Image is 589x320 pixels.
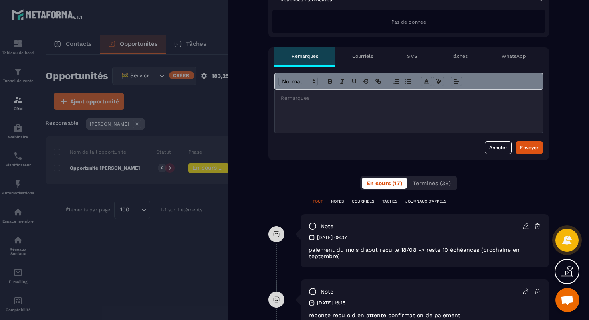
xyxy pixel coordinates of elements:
[331,198,344,204] p: NOTES
[317,234,347,241] p: [DATE] 09:37
[362,178,407,189] button: En cours (17)
[413,180,451,186] span: Terminés (38)
[367,180,402,186] span: En cours (17)
[452,53,468,59] p: Tâches
[405,198,446,204] p: JOURNAUX D'APPELS
[382,198,397,204] p: TÂCHES
[309,247,541,259] p: paiement du mois d'aout recu le 18/08 -> reste 10 échéances (prochaine en septembre)
[352,198,374,204] p: COURRIELS
[321,288,333,296] p: note
[313,198,323,204] p: TOUT
[391,19,426,25] span: Pas de donnée
[292,53,318,59] p: Remarques
[555,288,579,312] a: Ouvrir le chat
[317,300,345,306] p: [DATE] 16:15
[502,53,526,59] p: WhatsApp
[485,141,512,154] button: Annuler
[516,141,543,154] button: Envoyer
[520,144,539,152] div: Envoyer
[352,53,373,59] p: Courriels
[309,312,541,318] p: réponse recu ojd en attente confirmation de paiement
[407,53,418,59] p: SMS
[321,223,333,230] p: note
[408,178,456,189] button: Terminés (38)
